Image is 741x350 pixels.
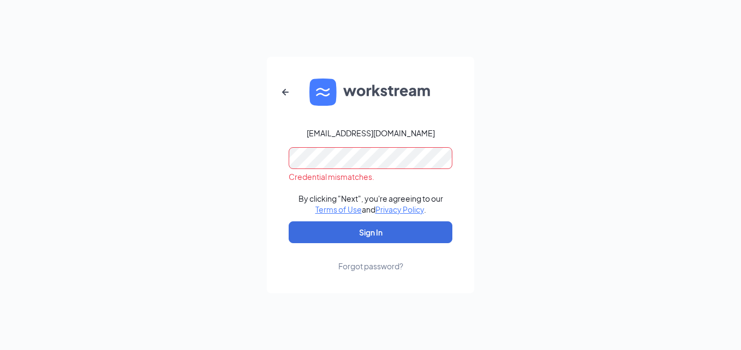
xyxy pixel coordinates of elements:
a: Terms of Use [315,204,362,214]
button: ArrowLeftNew [272,79,298,105]
svg: ArrowLeftNew [279,86,292,99]
button: Sign In [289,221,452,243]
img: WS logo and Workstream text [309,79,432,106]
a: Privacy Policy [375,204,424,214]
div: Credential mismatches. [289,171,452,182]
a: Forgot password? [338,243,403,271]
div: By clicking "Next", you're agreeing to our and . [298,193,443,215]
div: Forgot password? [338,261,403,271]
div: [EMAIL_ADDRESS][DOMAIN_NAME] [307,128,435,138]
